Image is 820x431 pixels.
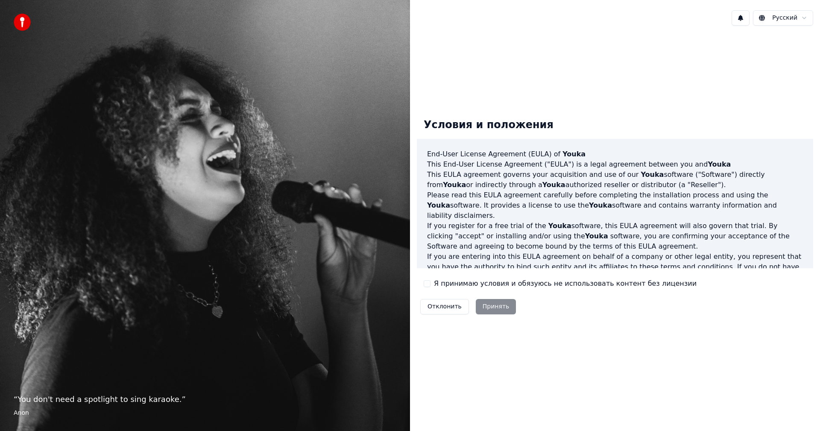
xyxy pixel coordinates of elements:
[548,222,571,230] span: Youka
[443,181,466,189] span: Youka
[585,232,608,240] span: Youka
[14,409,396,417] footer: Anon
[427,170,803,190] p: This EULA agreement governs your acquisition and use of our software ("Software") directly from o...
[14,14,31,31] img: youka
[589,201,612,209] span: Youka
[542,181,565,189] span: Youka
[427,221,803,252] p: If you register for a free trial of the software, this EULA agreement will also govern that trial...
[641,170,664,179] span: Youka
[420,299,469,314] button: Отклонить
[427,190,803,221] p: Please read this EULA agreement carefully before completing the installation process and using th...
[427,159,803,170] p: This End-User License Agreement ("EULA") is a legal agreement between you and
[427,201,450,209] span: Youka
[14,393,396,405] p: “ You don't need a spotlight to sing karaoke. ”
[434,279,697,289] label: Я принимаю условия и обязуюсь не использовать контент без лицензии
[427,252,803,293] p: If you are entering into this EULA agreement on behalf of a company or other legal entity, you re...
[427,149,803,159] h3: End-User License Agreement (EULA) of
[417,111,560,139] div: Условия и положения
[708,160,731,168] span: Youka
[562,150,586,158] span: Youka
